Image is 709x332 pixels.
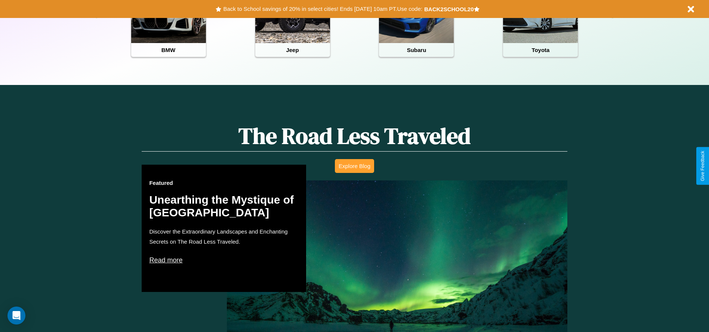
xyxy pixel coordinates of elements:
h1: The Road Less Traveled [142,121,567,152]
h2: Unearthing the Mystique of [GEOGRAPHIC_DATA] [149,194,299,219]
div: Open Intercom Messenger [7,307,25,325]
h3: Featured [149,180,299,186]
button: Explore Blog [335,159,374,173]
p: Discover the Extraordinary Landscapes and Enchanting Secrets on The Road Less Traveled. [149,226,299,247]
h4: BMW [131,43,206,57]
b: BACK2SCHOOL20 [424,6,474,12]
button: Back to School savings of 20% in select cities! Ends [DATE] 10am PT.Use code: [221,4,424,14]
h4: Subaru [379,43,454,57]
h4: Toyota [503,43,578,57]
h4: Jeep [255,43,330,57]
div: Give Feedback [700,151,705,181]
p: Read more [149,254,299,266]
